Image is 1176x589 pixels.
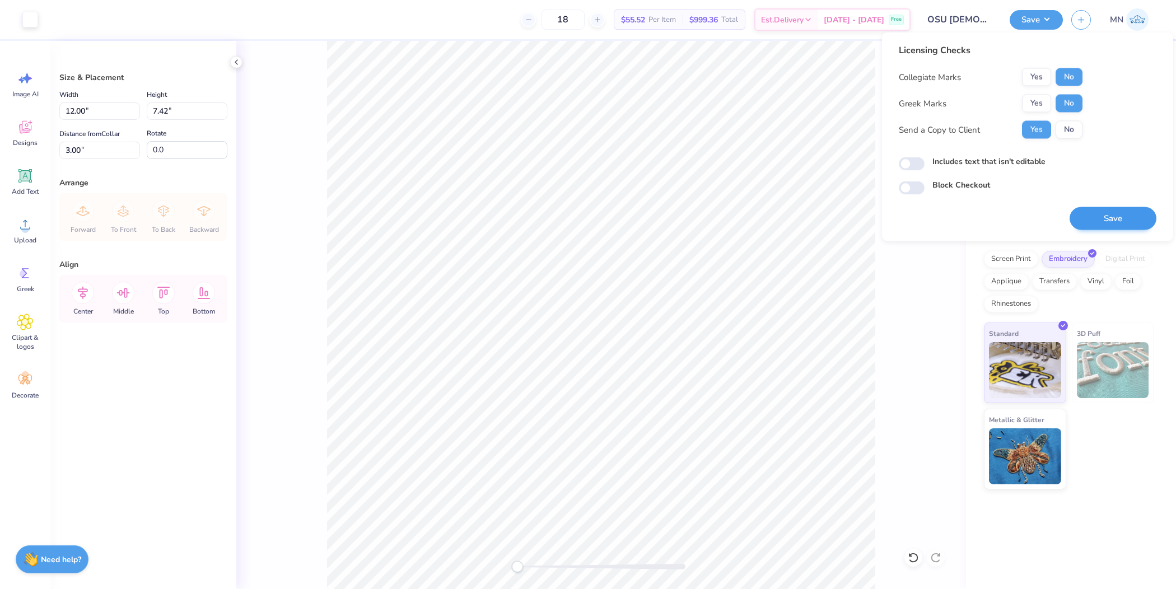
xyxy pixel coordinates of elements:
div: Applique [984,273,1029,290]
span: Standard [989,328,1019,339]
div: Send a Copy to Client [899,123,980,136]
span: 3D Puff [1077,328,1100,339]
span: Center [73,307,93,316]
span: Designs [13,138,38,147]
span: Upload [14,236,36,245]
div: Size & Placement [59,72,227,83]
button: Save [1070,207,1156,230]
div: Collegiate Marks [899,71,961,83]
span: Greek [17,284,34,293]
span: Per Item [648,14,676,26]
span: Top [158,307,169,316]
div: Embroidery [1042,251,1095,268]
label: Distance from Collar [59,127,120,141]
span: Decorate [12,391,39,400]
button: Yes [1022,121,1051,139]
span: Clipart & logos [7,333,44,351]
div: Screen Print [984,251,1038,268]
span: Add Text [12,187,39,196]
div: Arrange [59,177,227,189]
span: $55.52 [621,14,645,26]
a: MN [1105,8,1154,31]
span: MN [1110,13,1123,26]
button: No [1056,121,1082,139]
button: Yes [1022,95,1051,113]
span: $999.36 [689,14,718,26]
span: Image AI [12,90,39,99]
div: Rhinestones [984,296,1038,312]
img: Mark Navarro [1126,8,1149,31]
span: Free [891,16,902,24]
div: Transfers [1032,273,1077,290]
span: Est. Delivery [761,14,804,26]
span: [DATE] - [DATE] [824,14,884,26]
input: Untitled Design [919,8,1001,31]
button: Save [1010,10,1063,30]
img: 3D Puff [1077,342,1149,398]
div: Greek Marks [899,97,946,110]
label: Block Checkout [932,179,990,191]
label: Includes text that isn't editable [932,156,1046,167]
div: Accessibility label [512,561,523,572]
div: Licensing Checks [899,44,1082,57]
label: Rotate [147,127,166,140]
div: Foil [1115,273,1141,290]
img: Standard [989,342,1061,398]
input: – – [541,10,585,30]
button: No [1056,68,1082,86]
span: Total [721,14,738,26]
button: No [1056,95,1082,113]
span: Middle [113,307,134,316]
span: Bottom [193,307,215,316]
label: Height [147,88,167,101]
strong: Need help? [41,554,81,565]
div: Digital Print [1098,251,1152,268]
img: Metallic & Glitter [989,428,1061,484]
label: Width [59,88,78,101]
div: Align [59,259,227,270]
span: Metallic & Glitter [989,414,1044,426]
div: Vinyl [1080,273,1112,290]
button: Yes [1022,68,1051,86]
